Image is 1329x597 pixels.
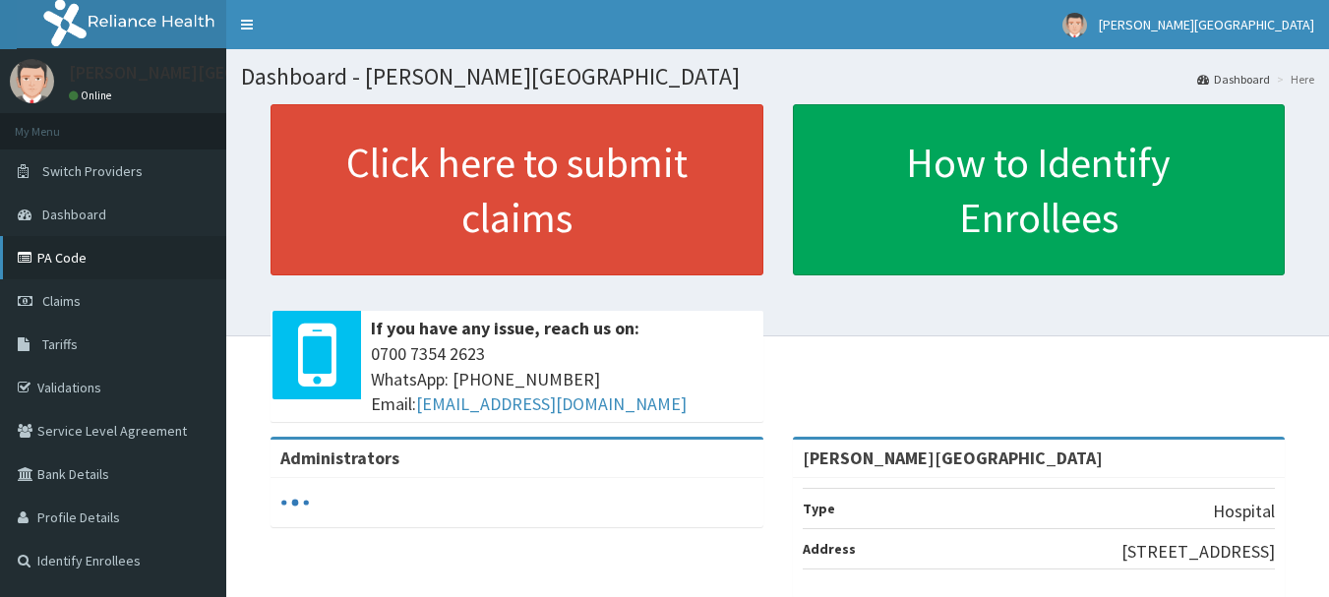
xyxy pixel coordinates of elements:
[271,104,763,275] a: Click here to submit claims
[241,64,1314,90] h1: Dashboard - [PERSON_NAME][GEOGRAPHIC_DATA]
[280,488,310,517] svg: audio-loading
[10,59,54,103] img: User Image
[1062,13,1087,37] img: User Image
[1213,499,1275,524] p: Hospital
[1121,539,1275,565] p: [STREET_ADDRESS]
[1272,71,1314,88] li: Here
[803,500,835,517] b: Type
[371,341,754,417] span: 0700 7354 2623 WhatsApp: [PHONE_NUMBER] Email:
[280,447,399,469] b: Administrators
[42,206,106,223] span: Dashboard
[371,317,639,339] b: If you have any issue, reach us on:
[1099,16,1314,33] span: [PERSON_NAME][GEOGRAPHIC_DATA]
[69,64,360,82] p: [PERSON_NAME][GEOGRAPHIC_DATA]
[803,540,856,558] b: Address
[42,292,81,310] span: Claims
[42,335,78,353] span: Tariffs
[42,162,143,180] span: Switch Providers
[1197,71,1270,88] a: Dashboard
[793,104,1286,275] a: How to Identify Enrollees
[69,89,116,102] a: Online
[803,447,1103,469] strong: [PERSON_NAME][GEOGRAPHIC_DATA]
[416,392,687,415] a: [EMAIL_ADDRESS][DOMAIN_NAME]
